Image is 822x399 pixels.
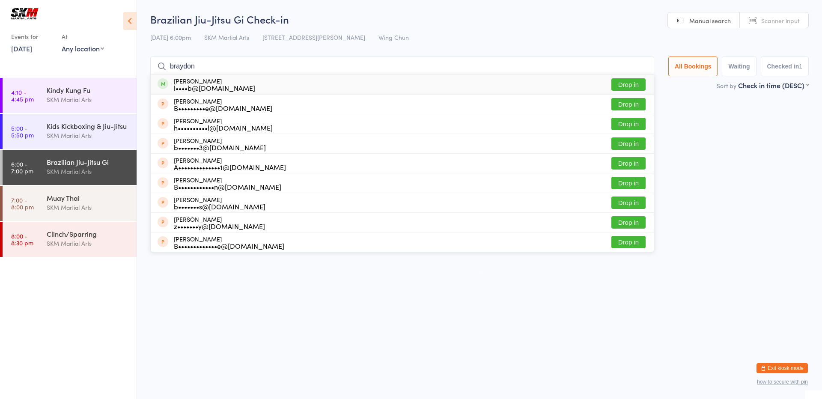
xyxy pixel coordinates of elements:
div: Brazilian Jiu-Jitsu Gi [47,157,129,167]
span: Wing Chun [378,33,409,42]
div: SKM Martial Arts [47,238,129,248]
button: All Bookings [668,57,718,76]
span: Scanner input [761,16,800,25]
img: SKM Martial Arts [9,6,41,21]
div: [PERSON_NAME] [174,176,281,190]
div: [PERSON_NAME] [174,98,272,111]
div: SKM Martial Arts [47,167,129,176]
button: Exit kiosk mode [756,363,808,373]
button: Drop in [611,177,646,189]
div: Muay Thai [47,193,129,202]
div: B•••••••••e@[DOMAIN_NAME] [174,104,272,111]
button: Checked in1 [761,57,809,76]
div: [PERSON_NAME] [174,235,284,249]
time: 8:00 - 8:30 pm [11,232,33,246]
div: b•••••••s@[DOMAIN_NAME] [174,203,265,210]
div: B••••••••••••n@[DOMAIN_NAME] [174,183,281,190]
div: At [62,30,104,44]
div: Events for [11,30,53,44]
div: Clinch/Sparring [47,229,129,238]
div: h••••••••••l@[DOMAIN_NAME] [174,124,273,131]
div: Kids Kickboxing & Jiu-Jitsu [47,121,129,131]
div: [PERSON_NAME] [174,216,265,229]
button: Drop in [611,98,646,110]
button: how to secure with pin [757,379,808,385]
div: z•••••••y@[DOMAIN_NAME] [174,223,265,229]
a: 8:00 -8:30 pmClinch/SparringSKM Martial Arts [3,222,137,257]
div: [PERSON_NAME] [174,117,273,131]
label: Sort by [717,81,736,90]
span: [STREET_ADDRESS][PERSON_NAME] [262,33,365,42]
div: SKM Martial Arts [47,202,129,212]
time: 6:00 - 7:00 pm [11,161,33,174]
div: [PERSON_NAME] [174,196,265,210]
time: 5:00 - 5:50 pm [11,125,34,138]
span: Manual search [689,16,731,25]
button: Drop in [611,216,646,229]
div: b•••••••3@[DOMAIN_NAME] [174,144,266,151]
input: Search [150,57,654,76]
div: [PERSON_NAME] [174,157,286,170]
a: [DATE] [11,44,32,53]
div: SKM Martial Arts [47,95,129,104]
span: [DATE] 6:00pm [150,33,191,42]
div: Check in time (DESC) [738,80,809,90]
div: B•••••••••••••e@[DOMAIN_NAME] [174,242,284,249]
a: 4:10 -4:45 pmKindy Kung FuSKM Martial Arts [3,78,137,113]
div: [PERSON_NAME] [174,77,255,91]
div: Kindy Kung Fu [47,85,129,95]
span: SKM Martial Arts [204,33,249,42]
time: 7:00 - 8:00 pm [11,197,34,210]
div: [PERSON_NAME] [174,137,266,151]
button: Waiting [722,57,756,76]
a: 7:00 -8:00 pmMuay ThaiSKM Martial Arts [3,186,137,221]
button: Drop in [611,137,646,150]
a: 5:00 -5:50 pmKids Kickboxing & Jiu-JitsuSKM Martial Arts [3,114,137,149]
h2: Brazilian Jiu-Jitsu Gi Check-in [150,12,809,26]
div: l••••b@[DOMAIN_NAME] [174,84,255,91]
a: 6:00 -7:00 pmBrazilian Jiu-Jitsu GiSKM Martial Arts [3,150,137,185]
div: Any location [62,44,104,53]
button: Drop in [611,236,646,248]
div: SKM Martial Arts [47,131,129,140]
button: Drop in [611,118,646,130]
button: Drop in [611,157,646,170]
time: 4:10 - 4:45 pm [11,89,34,102]
div: A••••••••••••••1@[DOMAIN_NAME] [174,164,286,170]
button: Drop in [611,197,646,209]
button: Drop in [611,78,646,91]
div: 1 [799,63,802,70]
